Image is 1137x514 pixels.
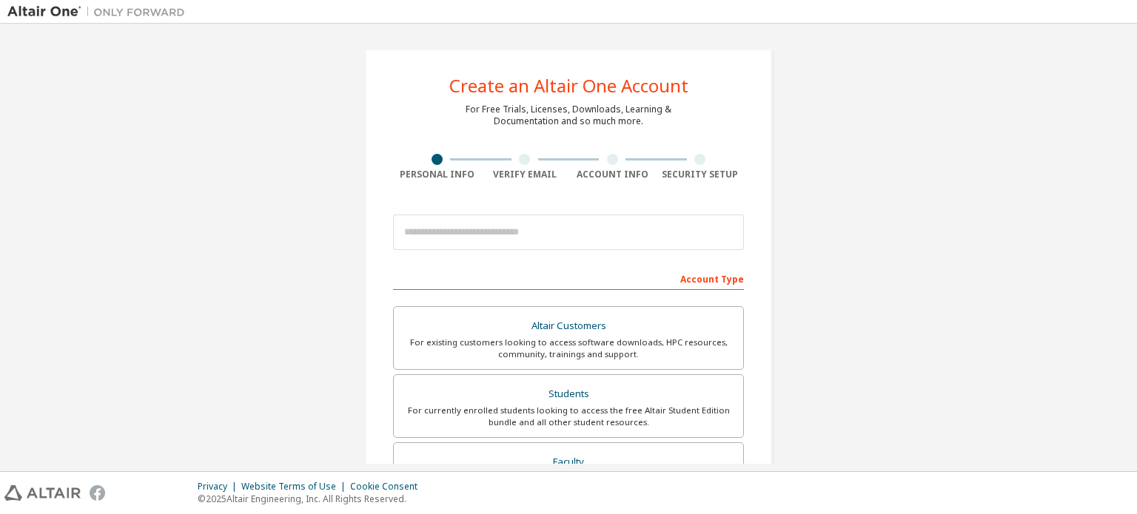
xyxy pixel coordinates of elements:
[403,384,734,405] div: Students
[90,485,105,501] img: facebook.svg
[481,169,569,180] div: Verify Email
[7,4,192,19] img: Altair One
[466,104,671,127] div: For Free Trials, Licenses, Downloads, Learning & Documentation and so much more.
[393,169,481,180] div: Personal Info
[403,452,734,473] div: Faculty
[657,169,745,180] div: Security Setup
[350,481,426,493] div: Cookie Consent
[403,316,734,337] div: Altair Customers
[393,266,744,290] div: Account Type
[4,485,81,501] img: altair_logo.svg
[568,169,657,180] div: Account Info
[403,405,734,428] div: For currently enrolled students looking to access the free Altair Student Edition bundle and all ...
[403,337,734,360] div: For existing customers looking to access software downloads, HPC resources, community, trainings ...
[198,493,426,505] p: © 2025 Altair Engineering, Inc. All Rights Reserved.
[241,481,350,493] div: Website Terms of Use
[449,77,688,95] div: Create an Altair One Account
[198,481,241,493] div: Privacy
